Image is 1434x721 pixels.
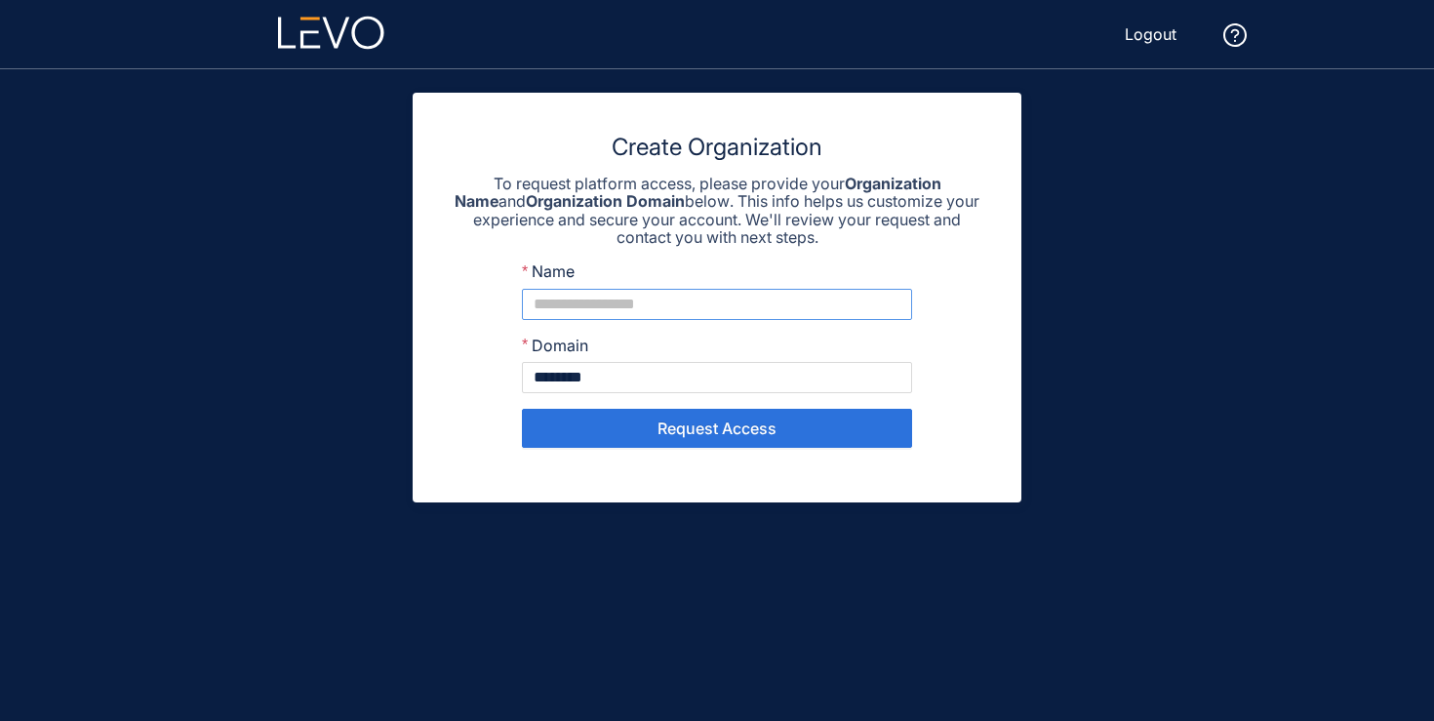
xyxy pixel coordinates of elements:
[455,174,941,211] strong: Organization Name
[452,132,982,163] h3: Create Organization
[522,362,912,393] input: Domain
[522,289,912,320] input: Name
[522,337,588,354] label: Domain
[1125,25,1176,43] span: Logout
[522,262,575,280] label: Name
[657,420,777,437] span: Request Access
[526,191,685,211] strong: Organization Domain
[1109,19,1192,50] button: Logout
[452,175,982,247] p: To request platform access, please provide your and below. This info helps us customize your expe...
[522,409,912,448] button: Request Access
